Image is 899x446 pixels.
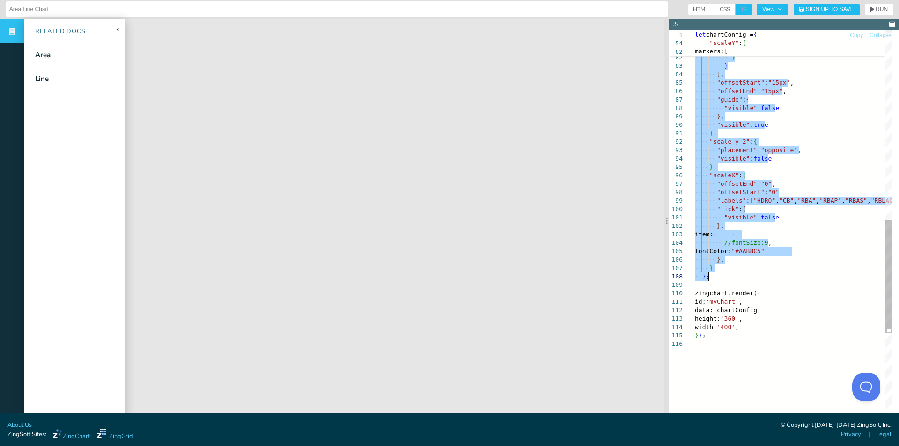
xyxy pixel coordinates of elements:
span: : [750,138,753,145]
span: ; [706,273,709,280]
a: Legal [876,430,892,439]
span: CSS [714,4,736,15]
span: id: [695,298,706,305]
span: "tick" [717,205,739,212]
div: 111 [669,298,683,306]
span: : [757,88,761,95]
span: } [717,256,721,263]
span: , [797,146,801,154]
span: : [739,39,743,46]
span: JS [736,4,752,15]
span: let [695,31,706,38]
div: 88 [669,104,683,112]
div: checkbox-group [687,4,752,15]
span: , [739,315,743,322]
div: 102 [669,222,683,230]
span: , [721,222,724,229]
span: ] [717,71,721,78]
span: "visible" [724,104,757,111]
div: 86 [669,87,683,95]
div: 92 [669,138,683,146]
span: '360' [721,315,739,322]
span: "guide" [717,96,743,103]
span: false [761,104,779,111]
div: 96 [669,171,683,180]
span: "visible" [717,121,750,128]
input: Untitled Demo [9,2,664,17]
span: "scaleX" [709,172,739,179]
div: 84 [669,70,683,79]
span: "0" [768,189,779,196]
span: [ [724,48,728,55]
span: Collapse [870,32,892,38]
span: , [794,197,797,204]
span: , [735,323,739,330]
iframe: Your browser does not support iframes. [125,19,664,423]
span: { [743,172,746,179]
span: '400' [717,323,735,330]
div: 100 [669,205,683,213]
span: : [750,121,753,128]
div: 97 [669,180,683,188]
div: 98 [669,188,683,197]
span: , [783,88,787,95]
span: height: [695,315,721,322]
div: 90 [669,121,683,129]
span: | [868,430,870,439]
span: ; [702,332,706,339]
div: 115 [669,331,683,340]
iframe: Toggle Customer Support [852,373,880,401]
div: 83 [669,62,683,70]
span: width: [695,323,717,330]
span: "15px" [761,88,783,95]
button: View [757,4,788,15]
span: "offsetEnd" [717,88,757,95]
div: © Copyright [DATE]-[DATE] ZingSoft, Inc. [781,421,892,430]
div: 110 [669,289,683,298]
span: { [713,231,717,238]
span: RUN [876,7,888,12]
div: 106 [669,256,683,264]
span: [ [750,197,753,204]
div: 95 [669,163,683,171]
span: View [762,7,782,12]
span: : [757,214,761,221]
span: : [746,197,750,204]
span: "visible" [717,155,750,162]
div: 89 [669,112,683,121]
span: } [709,163,713,170]
span: fontColor: [695,248,731,255]
span: , [772,180,775,187]
span: "visible" [724,214,757,221]
div: 105 [669,247,683,256]
span: : [757,180,761,187]
a: ZingGrid [97,429,133,441]
span: { [746,96,750,103]
div: 107 [669,264,683,272]
span: } [709,264,713,271]
div: 109 [669,281,683,289]
span: : [750,155,753,162]
span: "RBAS" [845,197,867,204]
button: Collapse [869,31,892,40]
span: } [702,273,706,280]
div: 114 [669,323,683,331]
span: Copy [850,32,863,38]
span: : [765,189,768,196]
span: false [753,155,772,162]
span: data: chartConfig, [695,307,761,314]
span: "HDRO" [753,197,775,204]
div: 112 [669,306,683,314]
div: 104 [669,239,683,247]
span: , [721,256,724,263]
span: //fontSize:9, [724,239,772,246]
a: About Us [7,421,32,430]
span: , [841,197,845,204]
span: "offsetEnd" [717,180,757,187]
span: , [713,130,717,137]
span: } [724,62,728,69]
span: "RBA" [797,197,816,204]
span: , [739,298,743,305]
span: false [761,214,779,221]
span: markers: [695,48,724,55]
